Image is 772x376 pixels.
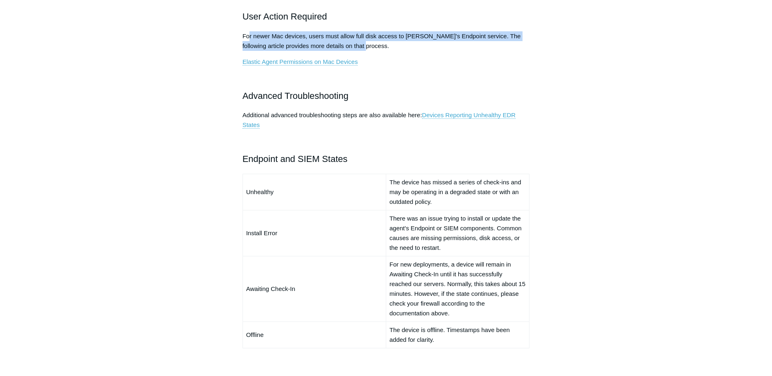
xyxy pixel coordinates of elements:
[386,321,529,348] td: The device is offline. Timestamps have been added for clarity.
[243,174,386,210] td: Unhealthy
[243,89,530,103] h2: Advanced Troubleshooting
[243,31,530,51] p: For newer Mac devices, users must allow full disk access to [PERSON_NAME]'s Endpoint service. The...
[386,174,529,210] td: The device has missed a series of check-ins and may be operating in a degraded state or with an o...
[243,9,530,24] h2: User Action Required
[243,256,386,321] td: Awaiting Check-In
[386,210,529,256] td: There was an issue trying to install or update the agent's Endpoint or SIEM components. Common ca...
[243,210,386,256] td: Install Error
[386,256,529,321] td: For new deployments, a device will remain in Awaiting Check-In until it has successfully reached ...
[243,321,386,348] td: Offline
[243,110,530,130] p: Additional advanced troubleshooting steps are also available here:
[243,152,530,166] h2: Endpoint and SIEM States
[243,111,516,129] a: Devices Reporting Unhealthy EDR States
[243,58,358,66] a: Elastic Agent Permissions on Mac Devices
